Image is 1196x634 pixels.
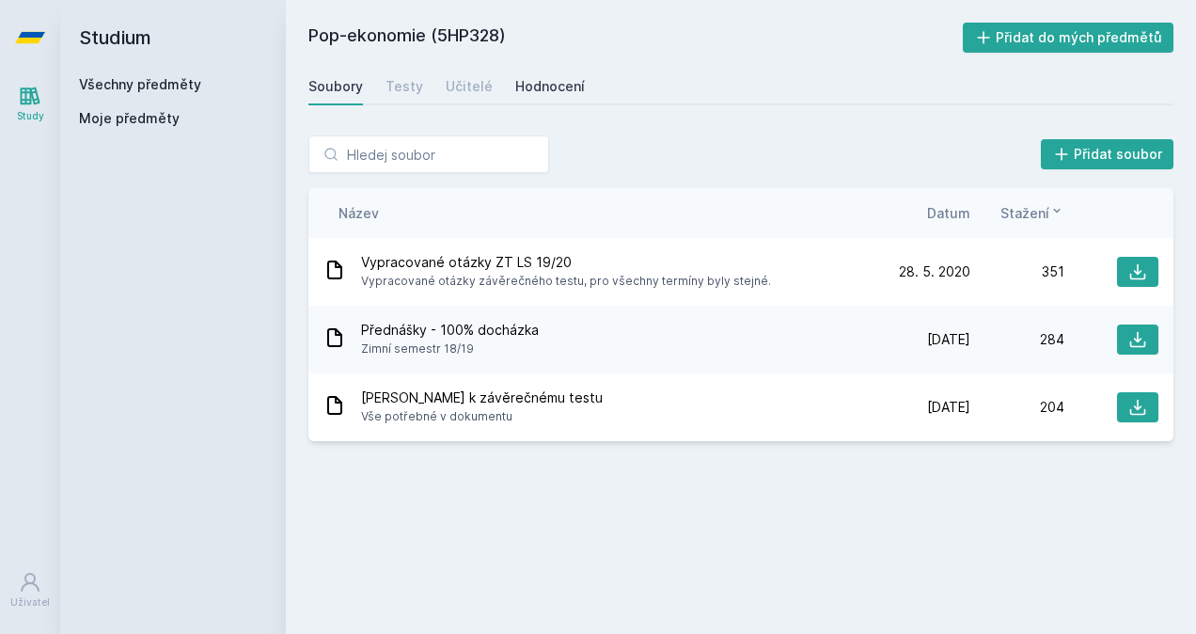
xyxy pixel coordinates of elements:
[970,398,1064,417] div: 204
[361,253,771,272] span: Vypracované otázky ZT LS 19/20
[361,388,603,407] span: [PERSON_NAME] k závěrečnému testu
[361,340,539,358] span: Zimní semestr 18/19
[1000,203,1049,223] span: Stažení
[308,77,363,96] div: Soubory
[927,330,970,349] span: [DATE]
[386,77,423,96] div: Testy
[446,77,493,96] div: Učitelé
[79,76,201,92] a: Všechny předměty
[515,77,585,96] div: Hodnocení
[361,407,603,426] span: Vše potřebné v dokumentu
[308,23,963,53] h2: Pop-ekonomie (5HP328)
[927,203,970,223] button: Datum
[446,68,493,105] a: Učitelé
[10,595,50,610] div: Uživatel
[308,68,363,105] a: Soubory
[79,109,180,128] span: Moje předměty
[17,109,44,123] div: Study
[899,262,970,281] span: 28. 5. 2020
[970,262,1064,281] div: 351
[4,562,56,619] a: Uživatel
[308,135,549,173] input: Hledej soubor
[963,23,1174,53] button: Přidat do mých předmětů
[1000,203,1064,223] button: Stažení
[970,330,1064,349] div: 284
[1041,139,1174,169] button: Přidat soubor
[515,68,585,105] a: Hodnocení
[927,398,970,417] span: [DATE]
[361,321,539,340] span: Přednášky - 100% docházka
[386,68,423,105] a: Testy
[338,203,379,223] button: Název
[4,75,56,133] a: Study
[361,272,771,291] span: Vypracované otázky závěrečného testu, pro všechny termíny byly stejné.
